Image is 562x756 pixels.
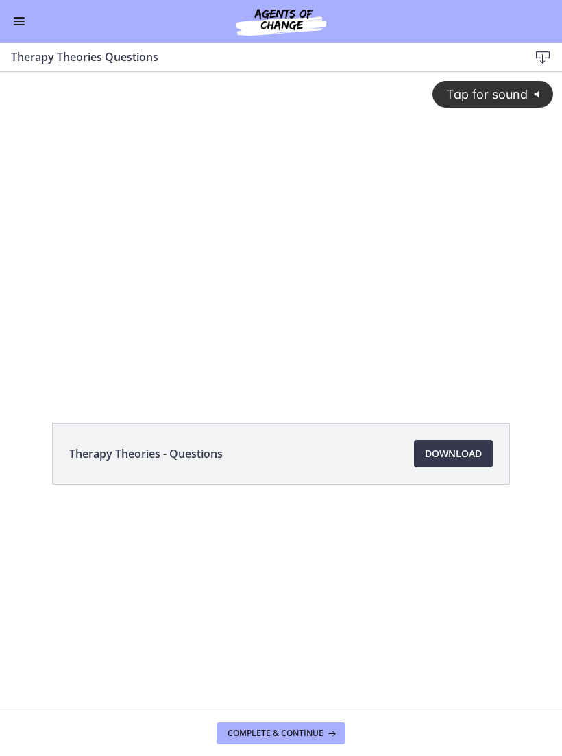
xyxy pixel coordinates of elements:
[11,14,27,30] button: Enable menu
[11,49,507,66] h3: Therapy Theories Questions
[228,729,323,740] span: Complete & continue
[434,15,528,29] span: Tap for sound
[425,446,482,463] span: Download
[217,723,345,745] button: Complete & continue
[414,441,493,468] a: Download
[199,5,363,38] img: Agents of Change Social Work Test Prep
[69,446,223,463] span: Therapy Theories - Questions
[432,9,553,36] button: Tap for sound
